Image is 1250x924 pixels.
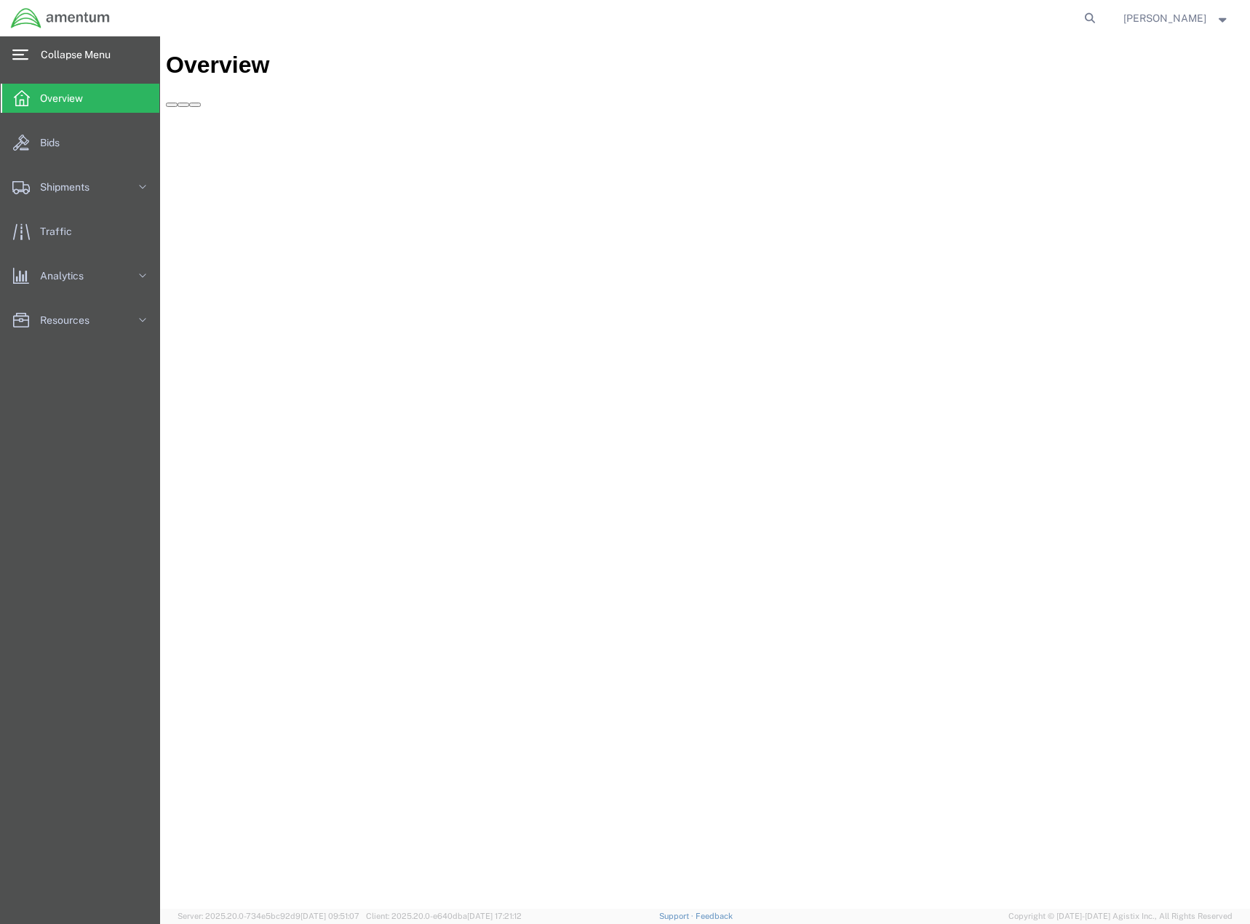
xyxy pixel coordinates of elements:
span: Copyright © [DATE]-[DATE] Agistix Inc., All Rights Reserved [1008,910,1233,923]
span: Traffic [40,217,82,246]
a: Resources [1,306,159,335]
span: Overview [40,84,93,113]
span: Client: 2025.20.0-e640dba [366,912,522,920]
img: logo [10,7,111,29]
iframe: FS Legacy Container [160,36,1250,909]
button: [PERSON_NAME] [1123,9,1230,27]
span: Bids [40,128,70,157]
a: Bids [1,128,159,157]
a: Feedback [696,912,733,920]
span: [DATE] 09:51:07 [300,912,359,920]
span: Shipments [40,172,100,202]
span: [DATE] 17:21:12 [467,912,522,920]
a: Traffic [1,217,159,246]
a: Shipments [1,172,159,202]
span: Collapse Menu [41,40,121,69]
a: Support [659,912,696,920]
span: Ray Trevino [1123,10,1206,26]
a: Analytics [1,261,159,290]
span: Resources [40,306,100,335]
a: Overview [1,84,159,113]
span: Analytics [40,261,94,290]
span: Server: 2025.20.0-734e5bc92d9 [178,912,359,920]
